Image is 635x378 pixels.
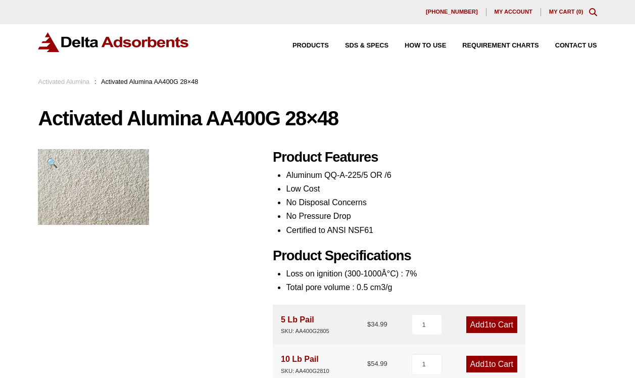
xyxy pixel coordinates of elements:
[281,352,329,375] div: 10 Lb Pail
[38,78,89,85] a: Activated Alumina
[286,168,597,182] li: Aluminum QQ-A-225/5 OR /6
[46,158,58,168] span: 🔍
[405,42,446,49] span: How to Use
[484,320,489,329] span: 1
[281,313,329,336] div: 5 Lb Pail
[286,267,597,280] li: Loss on ignition (300-1000Â°C) : 7%
[38,108,597,129] h1: Activated Alumina AA400G 28×48
[418,8,486,16] a: [PHONE_NUMBER]
[466,356,517,372] a: Add1to Cart
[286,209,597,223] li: No Pressure Drop
[292,42,329,49] span: Products
[367,360,387,367] bdi: 54.99
[345,42,388,49] span: SDS & SPECS
[367,320,371,328] span: $
[38,149,149,225] img: Activated Alumina AA400G 28x48
[555,42,597,49] span: Contact Us
[466,316,517,333] a: Add1to Cart
[281,366,329,376] div: SKU: AA400G2810
[589,8,597,16] div: Toggle Modal Content
[367,360,371,367] span: $
[329,42,388,49] a: SDS & SPECS
[101,78,198,85] span: Activated Alumina AA400G 28×48
[276,42,329,49] a: Products
[273,248,597,264] h2: Product Specifications
[286,223,597,237] li: Certified to ANSI NSF61
[549,9,583,15] a: My Cart (0)
[462,42,539,49] span: Requirement Charts
[495,9,532,15] span: My account
[539,42,597,49] a: Contact Us
[286,196,597,209] li: No Disposal Concerns
[578,9,581,15] span: 0
[484,360,489,368] span: 1
[38,149,66,177] a: View full-screen image gallery
[273,149,597,166] h2: Product Features
[94,78,96,85] span: :
[367,320,387,328] bdi: 34.99
[286,182,597,196] li: Low Cost
[446,42,539,49] a: Requirement Charts
[38,32,189,52] img: Delta Adsorbents
[426,9,478,15] span: [PHONE_NUMBER]
[486,8,541,16] a: My account
[388,42,446,49] a: How to Use
[281,326,329,336] div: SKU: AA400G2805
[286,280,597,294] li: Total pore volume : 0.5 cm3/g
